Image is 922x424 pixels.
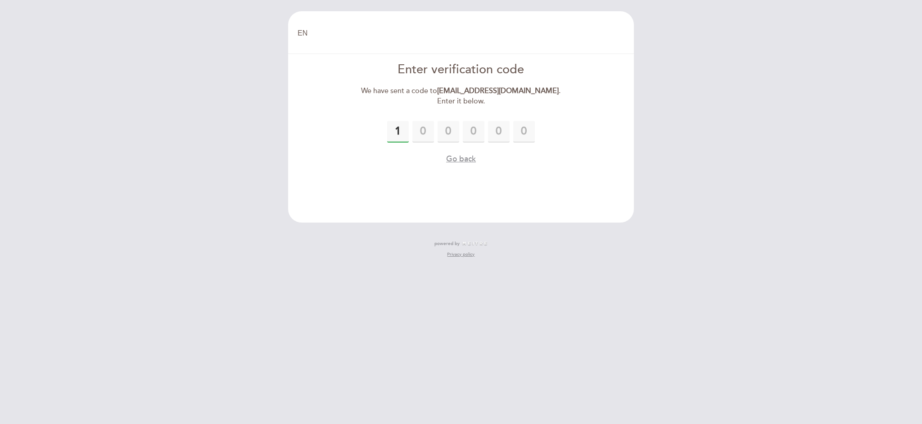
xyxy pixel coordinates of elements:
[513,121,535,143] input: 0
[438,121,459,143] input: 0
[434,241,460,247] span: powered by
[488,121,510,143] input: 0
[358,61,565,79] div: Enter verification code
[437,86,559,95] strong: [EMAIL_ADDRESS][DOMAIN_NAME]
[447,251,475,258] a: Privacy policy
[412,121,434,143] input: 0
[387,121,409,143] input: 0
[358,86,565,107] div: We have sent a code to . Enter it below.
[463,121,484,143] input: 0
[462,241,488,246] img: MEITRE
[434,241,488,247] a: powered by
[446,153,476,165] button: Go back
